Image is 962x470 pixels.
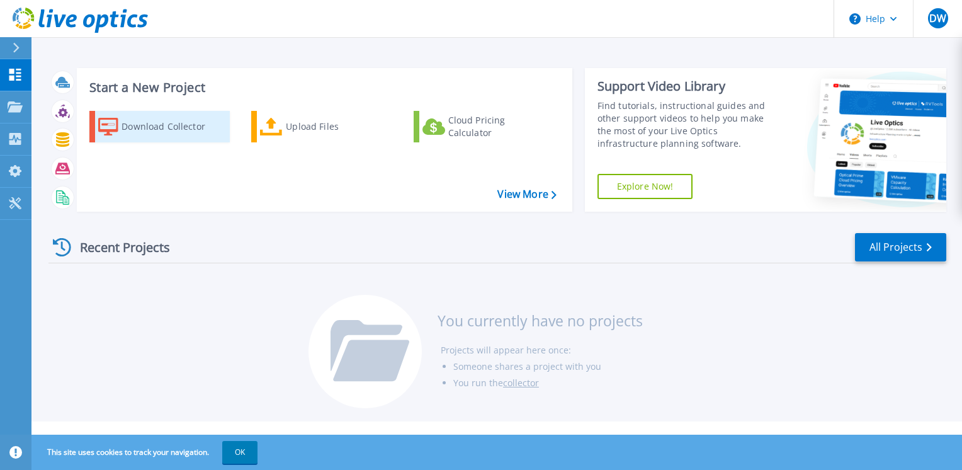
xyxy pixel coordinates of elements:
li: Someone shares a project with you [453,358,643,375]
a: All Projects [855,233,946,261]
div: Upload Files [286,114,387,139]
button: OK [222,441,257,464]
a: Upload Files [251,111,392,142]
div: Download Collector [122,114,222,139]
li: You run the [453,375,643,391]
h3: You currently have no projects [438,314,643,328]
a: collector [503,377,539,389]
div: Find tutorials, instructional guides and other support videos to help you make the most of your L... [597,100,779,150]
span: DW [929,13,946,23]
a: Explore Now! [597,174,693,199]
h3: Start a New Project [89,81,556,95]
a: Download Collector [89,111,230,142]
a: View More [497,188,556,200]
li: Projects will appear here once: [441,342,643,358]
a: Cloud Pricing Calculator [414,111,554,142]
div: Cloud Pricing Calculator [448,114,549,139]
span: This site uses cookies to track your navigation. [35,441,257,464]
div: Recent Projects [48,232,187,263]
div: Support Video Library [597,78,779,95]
